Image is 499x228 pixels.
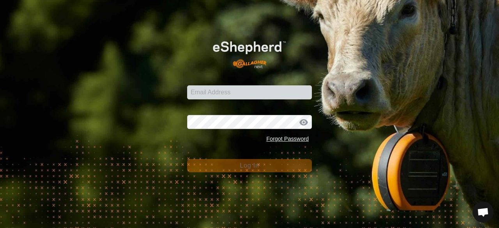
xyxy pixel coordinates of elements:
[200,31,299,73] img: E-shepherd Logo
[240,162,259,169] span: Log In
[472,201,494,223] div: Open chat
[187,85,312,99] input: Email Address
[187,159,312,172] button: Log In
[266,136,309,142] a: Forgot Password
